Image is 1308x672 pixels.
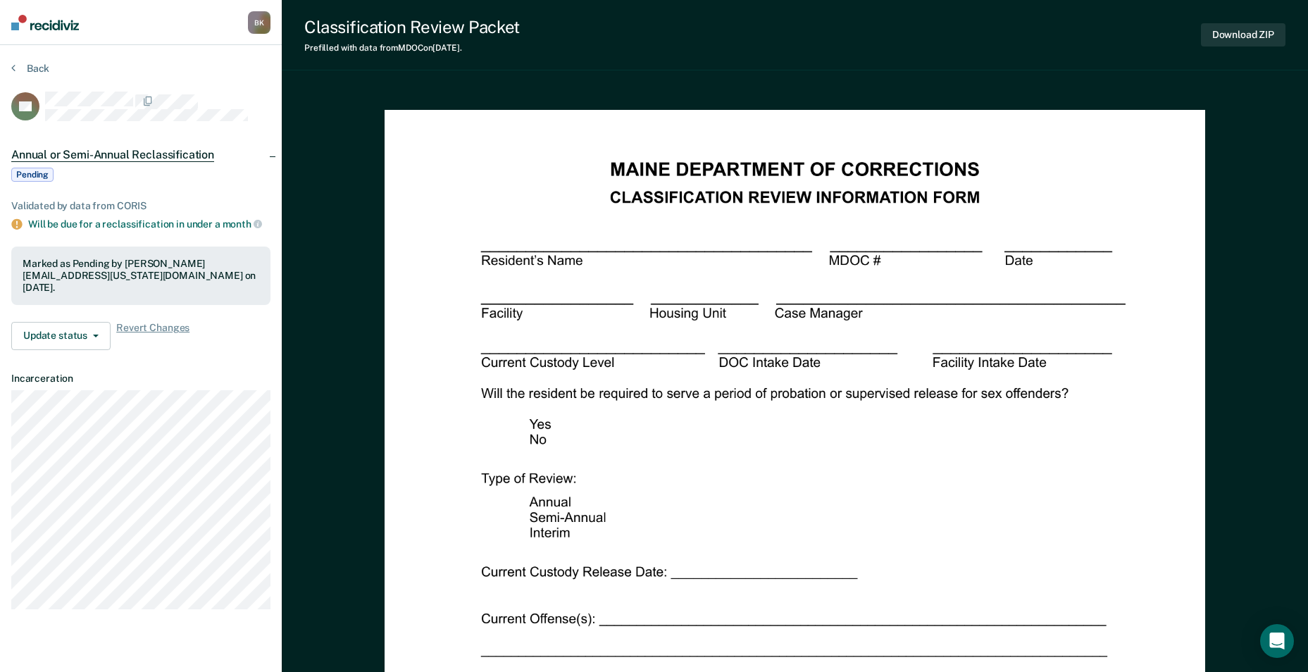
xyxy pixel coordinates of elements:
span: Annual or Semi-Annual Reclassification [11,148,214,162]
button: Update status [11,322,111,350]
div: Will be due for a reclassification in under a month [28,218,270,230]
img: Recidiviz [11,15,79,30]
button: Download ZIP [1201,23,1285,46]
div: Classification Review Packet [304,17,520,37]
dt: Incarceration [11,373,270,385]
div: Open Intercom Messenger [1260,624,1294,658]
button: BK [248,11,270,34]
button: Back [11,62,49,75]
span: Revert Changes [116,322,189,350]
div: B K [248,11,270,34]
span: Pending [11,168,54,182]
div: Marked as Pending by [PERSON_NAME][EMAIL_ADDRESS][US_STATE][DOMAIN_NAME] on [DATE]. [23,258,259,293]
div: Validated by data from CORIS [11,200,270,212]
div: Prefilled with data from MDOC on [DATE] . [304,43,520,53]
